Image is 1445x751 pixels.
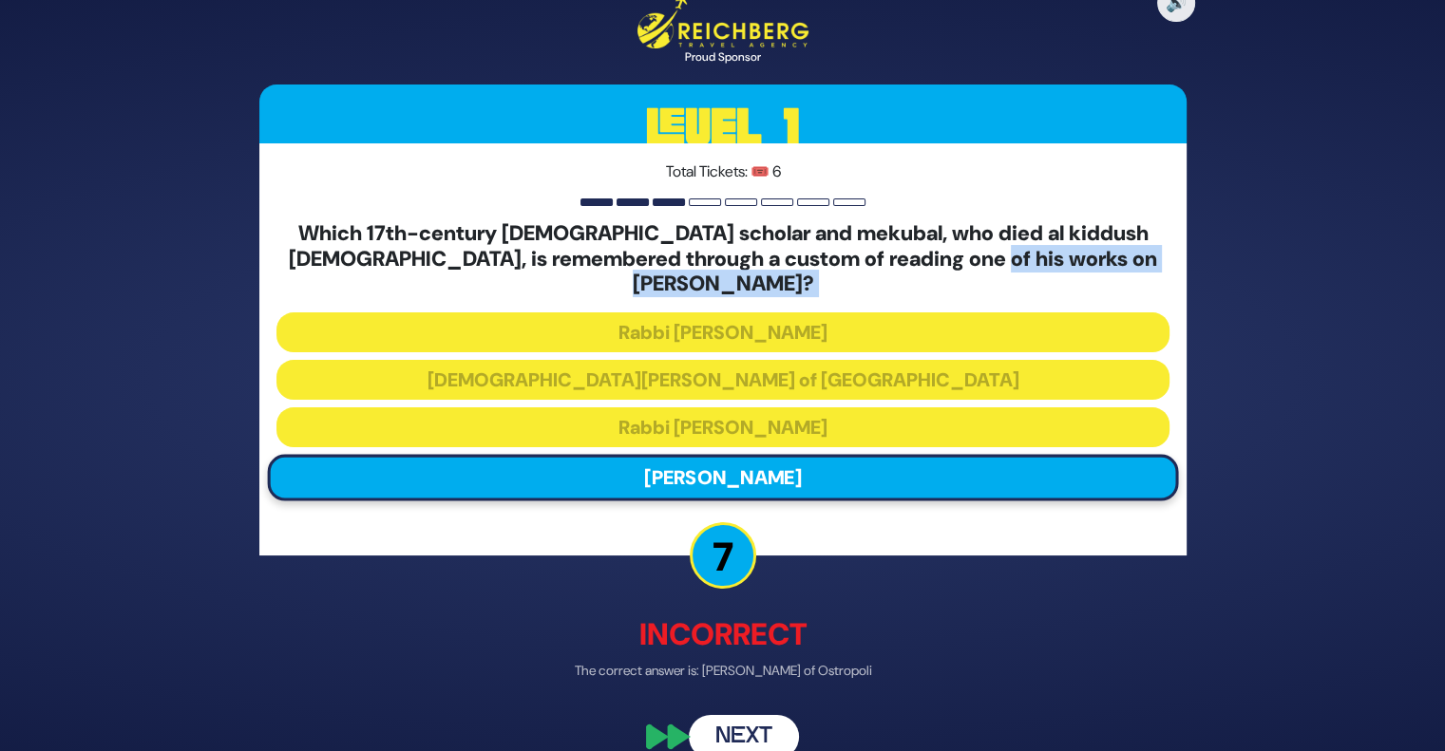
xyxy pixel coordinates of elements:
h5: Which 17th-century [DEMOGRAPHIC_DATA] scholar and mekubal, who died al kiddush [DEMOGRAPHIC_DATA]... [276,222,1169,297]
button: Rabbi [PERSON_NAME] [276,407,1169,447]
p: The correct answer is: [PERSON_NAME] of Ostropoli [259,661,1187,681]
p: Total Tickets: 🎟️ 6 [276,161,1169,184]
div: Proud Sponsor [637,49,808,66]
h3: Level 1 [259,85,1187,171]
p: Incorrect [259,611,1187,657]
button: Rabbi [PERSON_NAME] [276,312,1169,352]
button: [DEMOGRAPHIC_DATA][PERSON_NAME] of [GEOGRAPHIC_DATA] [276,360,1169,400]
button: [PERSON_NAME] [267,454,1178,500]
p: 7 [690,522,756,589]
